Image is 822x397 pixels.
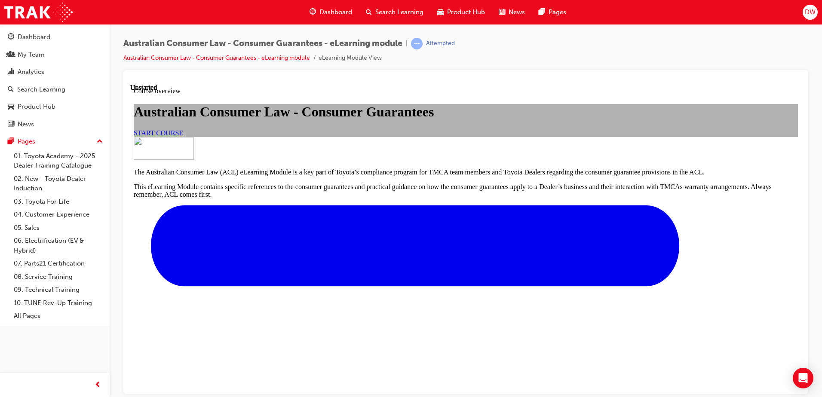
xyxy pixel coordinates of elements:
div: My Team [18,50,45,60]
a: News [3,116,106,132]
span: News [509,7,525,17]
a: 10. TUNE Rev-Up Training [10,296,106,310]
span: Australian Consumer Law - Consumer Guarantees - eLearning module [123,39,402,49]
span: news-icon [8,121,14,128]
a: pages-iconPages [532,3,573,21]
p: The Australian Consumer Law (ACL) eLearning Module is a key part of Toyota’s compliance program f... [3,85,668,92]
button: Pages [3,134,106,150]
img: Trak [4,3,73,22]
button: DW [803,5,818,20]
a: 08. Service Training [10,270,106,284]
a: 09. Technical Training [10,283,106,296]
div: Product Hub [18,102,55,112]
span: search-icon [366,7,372,18]
a: 04. Customer Experience [10,208,106,221]
span: search-icon [8,86,14,94]
a: 02. New - Toyota Dealer Induction [10,172,106,195]
span: Dashboard [319,7,352,17]
h1: Australian Consumer Law - Consumer Guarantees [3,20,668,36]
a: 06. Electrification (EV & Hybrid) [10,234,106,257]
p: This eLearning Module contains specific references to the consumer guarantees and practical guida... [3,99,668,115]
div: News [18,119,34,129]
span: prev-icon [95,380,101,391]
button: DashboardMy TeamAnalyticsSearch LearningProduct HubNews [3,27,106,134]
a: guage-iconDashboard [303,3,359,21]
span: up-icon [97,136,103,147]
span: Course overview [3,3,50,11]
li: eLearning Module View [319,53,382,63]
span: car-icon [8,103,14,111]
a: Dashboard [3,29,106,45]
a: Search Learning [3,82,106,98]
span: pages-icon [539,7,545,18]
span: DW [805,7,816,17]
span: Product Hub [447,7,485,17]
a: START COURSE [3,46,53,53]
div: Analytics [18,67,44,77]
span: guage-icon [8,34,14,41]
span: guage-icon [310,7,316,18]
span: Pages [549,7,566,17]
a: 07. Parts21 Certification [10,257,106,270]
span: news-icon [499,7,505,18]
span: Search Learning [375,7,423,17]
span: car-icon [437,7,444,18]
a: search-iconSearch Learning [359,3,430,21]
span: pages-icon [8,138,14,146]
div: Search Learning [17,85,65,95]
a: 01. Toyota Academy - 2025 Dealer Training Catalogue [10,150,106,172]
a: Analytics [3,64,106,80]
div: Dashboard [18,32,50,42]
a: news-iconNews [492,3,532,21]
a: Product Hub [3,99,106,115]
a: 03. Toyota For Life [10,195,106,208]
a: My Team [3,47,106,63]
span: people-icon [8,51,14,59]
div: Open Intercom Messenger [793,368,813,388]
div: Attempted [426,40,455,48]
a: Australian Consumer Law - Consumer Guarantees - eLearning module [123,54,310,61]
a: 05. Sales [10,221,106,235]
a: car-iconProduct Hub [430,3,492,21]
span: learningRecordVerb_ATTEMPT-icon [411,38,423,49]
span: | [406,39,408,49]
a: All Pages [10,309,106,323]
span: chart-icon [8,68,14,76]
div: Pages [18,137,35,147]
